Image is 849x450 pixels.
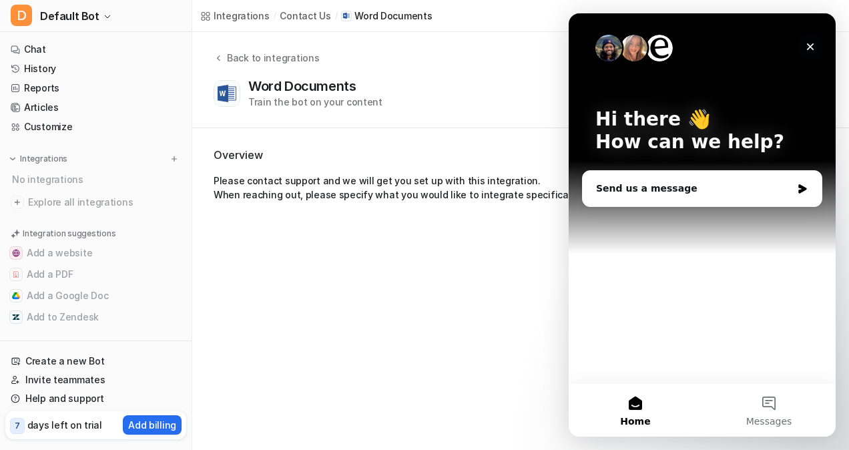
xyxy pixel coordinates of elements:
p: days left on trial [27,418,102,432]
p: Add billing [128,418,176,432]
span: / [335,10,338,22]
span: Explore all integrations [28,192,181,213]
div: No integrations [8,168,186,190]
a: History [5,59,186,78]
span: D [11,5,32,26]
button: Add a PDFAdd a PDF [5,264,186,285]
img: Word Documents icon [343,13,350,19]
p: Integrations [20,154,67,164]
a: Help and support [5,389,186,408]
a: contact us [280,9,330,23]
button: Integrations [5,152,71,166]
a: Customize [5,118,186,136]
button: Add to ZendeskAdd to Zendesk [5,306,186,328]
img: Word Documents [218,85,236,102]
a: Reports [5,79,186,97]
div: Integrations [214,9,270,23]
span: Default Bot [40,7,99,25]
a: Explore all integrations [5,193,186,212]
button: Add a websiteAdd a website [5,242,186,264]
div: Word Documents [248,78,361,94]
img: menu_add.svg [170,154,179,164]
iframe: Intercom live chat [569,13,836,437]
p: Please contact support and we will get you set up with this integration. When reaching out, pleas... [214,174,828,202]
h2: Overview [214,147,828,163]
a: Invite teammates [5,371,186,389]
button: Add a Google DocAdd a Google Doc [5,285,186,306]
button: Back to integrations [214,51,319,78]
div: Train the bot on your content [248,95,382,109]
div: Back to integrations [223,51,319,65]
p: Word Documents [354,9,432,23]
p: 7 [15,420,20,432]
img: Add to Zendesk [12,313,20,321]
p: Integration suggestions [23,228,115,240]
img: expand menu [8,154,17,164]
a: Integrations [200,9,270,23]
button: Add billing [123,415,182,435]
a: Articles [5,98,186,117]
a: Create a new Bot [5,352,186,371]
img: Add a website [12,249,20,257]
img: Add a Google Doc [12,292,20,300]
span: / [274,10,276,22]
img: Add a PDF [12,270,20,278]
img: explore all integrations [11,196,24,209]
a: Word Documents iconWord Documents [341,9,432,23]
a: Chat [5,40,186,59]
